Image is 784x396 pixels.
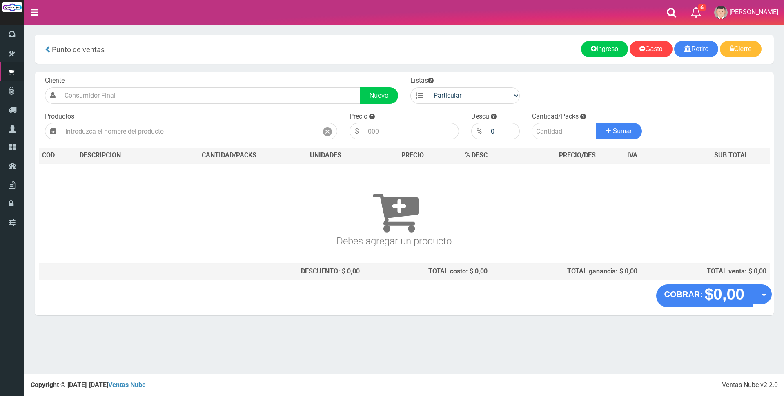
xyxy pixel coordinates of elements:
div: % [471,123,487,139]
img: Logo grande [2,2,22,12]
h3: Debes agregar un producto. [42,176,748,246]
span: [PERSON_NAME] [729,8,778,16]
span: IVA [627,151,637,159]
a: Ventas Nube [108,381,146,389]
strong: COBRAR: [664,290,703,299]
label: Cliente [45,76,65,85]
input: Introduzca el nombre del producto [61,123,318,139]
label: Precio [350,112,367,121]
div: TOTAL ganancia: $ 0,00 [494,267,637,276]
a: Ingreso [581,41,628,57]
span: CRIPCION [91,151,121,159]
input: 000 [487,123,520,139]
div: Ventas Nube v2.2.0 [722,380,778,390]
div: TOTAL venta: $ 0,00 [644,267,766,276]
img: User Image [714,6,728,19]
div: DESCUENTO: $ 0,00 [173,267,360,276]
button: COBRAR: $0,00 [656,284,753,307]
span: % DESC [465,151,488,159]
strong: Copyright © [DATE]-[DATE] [31,381,146,389]
label: Descu [471,112,489,121]
th: COD [39,148,76,164]
span: PRECIO/DES [559,151,596,159]
a: Retiro [674,41,719,57]
a: Cierre [720,41,762,57]
label: Listas [410,76,434,85]
button: Sumar [596,123,642,139]
label: Cantidad/Packs [532,112,579,121]
label: Productos [45,112,74,121]
span: Punto de ventas [52,45,105,54]
a: Nuevo [360,87,398,104]
span: SUB TOTAL [714,151,748,160]
span: 6 [698,4,706,11]
th: DES [76,148,169,164]
div: $ [350,123,364,139]
div: TOTAL costo: $ 0,00 [366,267,488,276]
input: 000 [364,123,459,139]
strong: $0,00 [704,285,744,303]
span: Sumar [613,128,632,134]
a: Gasto [630,41,673,57]
span: PRECIO [401,151,424,160]
th: CANTIDAD/PACKS [169,148,289,164]
th: UNIDADES [289,148,363,164]
input: Consumidor Final [60,87,360,104]
input: Cantidad [532,123,597,139]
